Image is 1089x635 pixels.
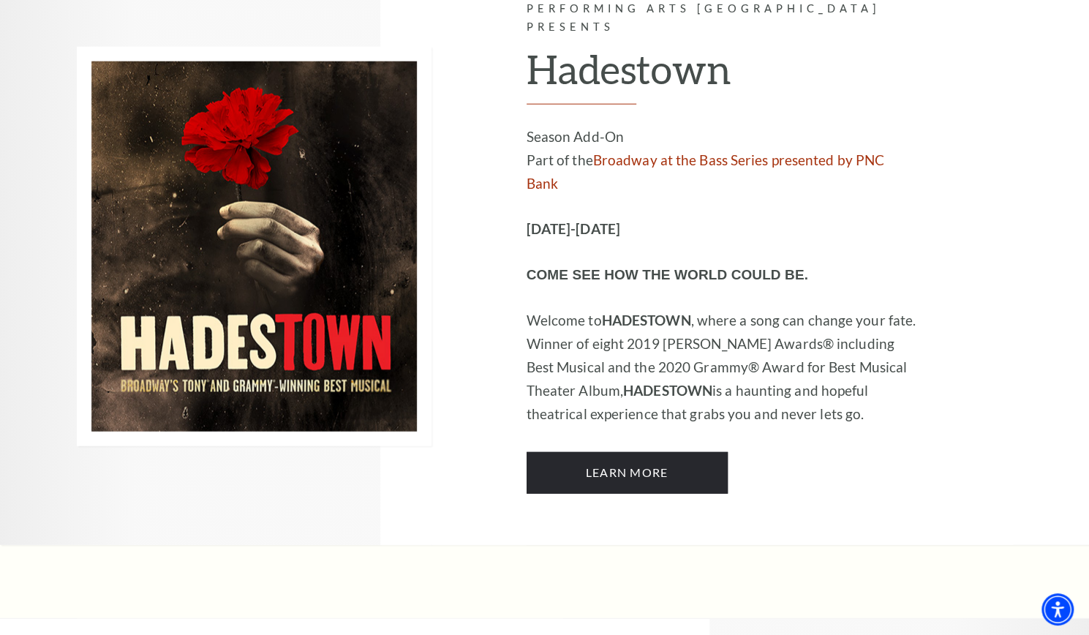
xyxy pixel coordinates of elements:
[77,47,432,446] img: Performing Arts Fort Worth Presents
[602,312,691,328] strong: HADESTOWN
[527,125,918,195] p: Season Add-On Part of the
[527,45,918,105] h2: Hadestown
[623,382,712,399] strong: HADESTOWN
[527,267,808,282] strong: COME SEE HOW THE WORLD COULD BE.
[527,309,918,426] p: Welcome to , where a song can change your fate. Winner of eight 2019 [PERSON_NAME] Awards® includ...
[527,220,620,237] strong: [DATE]-[DATE]
[1041,593,1074,625] div: Accessibility Menu
[527,151,885,192] a: Broadway at the Bass Series presented by PNC Bank
[527,452,728,493] a: Learn More Hadestown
